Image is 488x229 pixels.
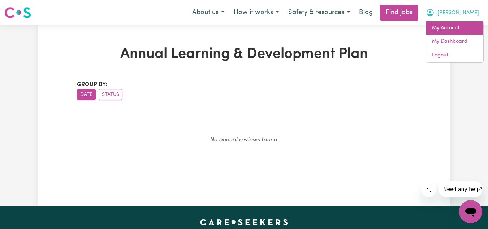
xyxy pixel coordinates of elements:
[210,137,278,143] em: No annual reviews found.
[426,35,483,48] a: My Dashboard
[4,5,44,11] span: Need any help?
[421,5,484,20] button: My Account
[426,21,484,63] div: My Account
[77,89,96,100] button: sort invoices by date
[284,5,355,20] button: Safety & resources
[4,4,31,21] a: Careseekers logo
[99,89,122,100] button: sort invoices by paid status
[380,5,418,21] a: Find jobs
[355,5,377,21] a: Blog
[437,9,479,17] span: [PERSON_NAME]
[426,48,483,62] a: Logout
[459,200,482,223] iframe: Button to launch messaging window
[200,219,288,225] a: Careseekers home page
[4,6,31,19] img: Careseekers logo
[77,82,107,88] span: Group by:
[422,183,436,197] iframe: Close message
[439,181,482,197] iframe: Message from company
[187,5,229,20] button: About us
[77,46,411,63] h1: Annual Learning & Development Plan
[229,5,284,20] button: How it works
[426,21,483,35] a: My Account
